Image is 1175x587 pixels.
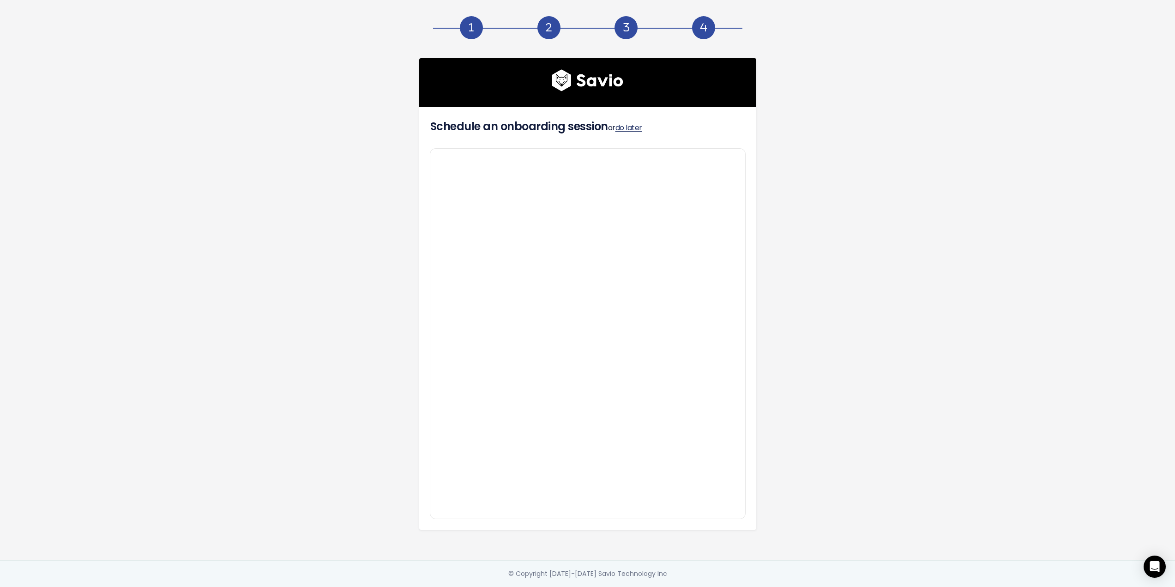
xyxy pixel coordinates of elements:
[552,69,623,91] img: logo600x187.a314fd40982d.png
[508,568,667,580] div: © Copyright [DATE]-[DATE] Savio Technology Inc
[430,149,745,519] iframe: 0532064d
[608,122,642,133] span: or
[1144,556,1166,578] div: Open Intercom Messenger
[430,118,745,135] h4: Schedule an onboarding session
[615,122,642,133] a: do later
